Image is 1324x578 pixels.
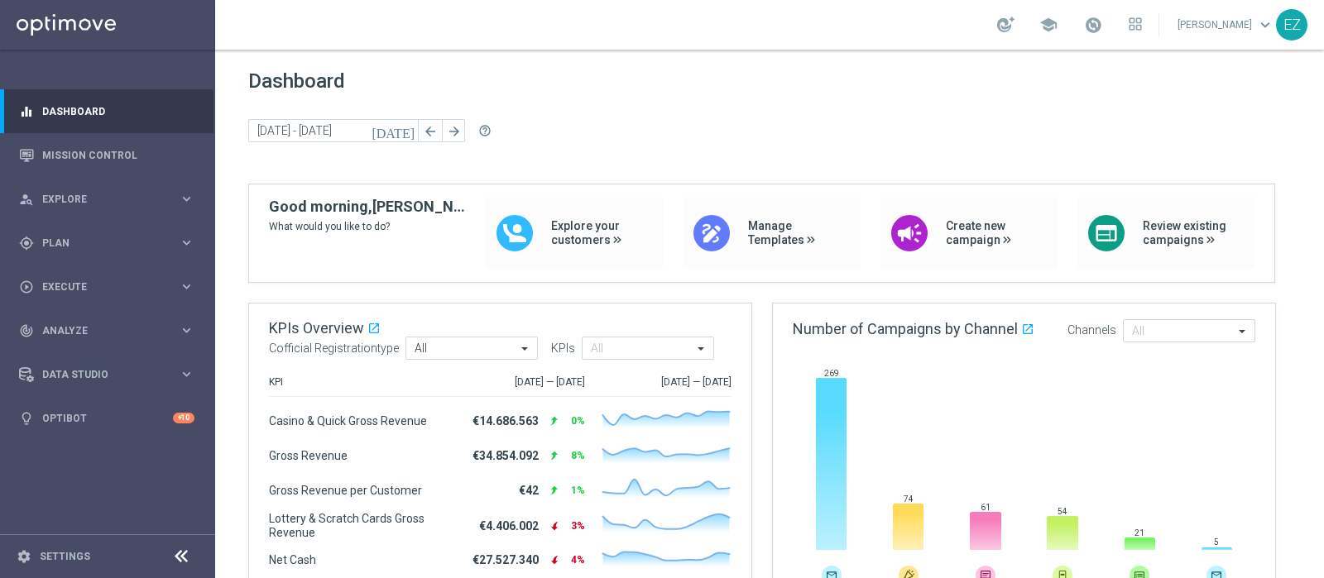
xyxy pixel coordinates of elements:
i: play_circle_outline [19,279,34,294]
a: Dashboard [42,89,194,133]
div: +10 [173,413,194,423]
i: keyboard_arrow_right [179,191,194,207]
span: Plan [42,238,179,248]
span: Data Studio [42,370,179,380]
i: keyboard_arrow_right [179,322,194,338]
a: Optibot [42,396,173,440]
div: Dashboard [19,89,194,133]
button: lightbulb Optibot +10 [18,412,195,425]
span: Analyze [42,326,179,336]
button: Data Studio keyboard_arrow_right [18,368,195,381]
i: track_changes [19,323,34,338]
button: equalizer Dashboard [18,105,195,118]
span: Execute [42,282,179,292]
a: Mission Control [42,133,194,177]
span: keyboard_arrow_down [1256,16,1274,34]
button: Mission Control [18,149,195,162]
i: settings [17,549,31,564]
i: keyboard_arrow_right [179,366,194,382]
div: Data Studio [19,367,179,382]
div: Plan [19,236,179,251]
button: play_circle_outline Execute keyboard_arrow_right [18,280,195,294]
i: gps_fixed [19,236,34,251]
div: Explore [19,192,179,207]
a: Settings [40,552,90,561]
button: track_changes Analyze keyboard_arrow_right [18,324,195,337]
span: school [1039,16,1058,34]
div: Execute [19,279,179,294]
div: Mission Control [19,133,194,177]
button: gps_fixed Plan keyboard_arrow_right [18,236,195,250]
button: person_search Explore keyboard_arrow_right [18,193,195,206]
div: EZ [1276,9,1307,41]
a: [PERSON_NAME]keyboard_arrow_down [1176,12,1276,37]
div: Optibot [19,396,194,440]
i: lightbulb [19,411,34,426]
div: Analyze [19,323,179,338]
i: keyboard_arrow_right [179,279,194,294]
span: Explore [42,194,179,204]
i: keyboard_arrow_right [179,235,194,251]
i: equalizer [19,104,34,119]
i: person_search [19,192,34,207]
